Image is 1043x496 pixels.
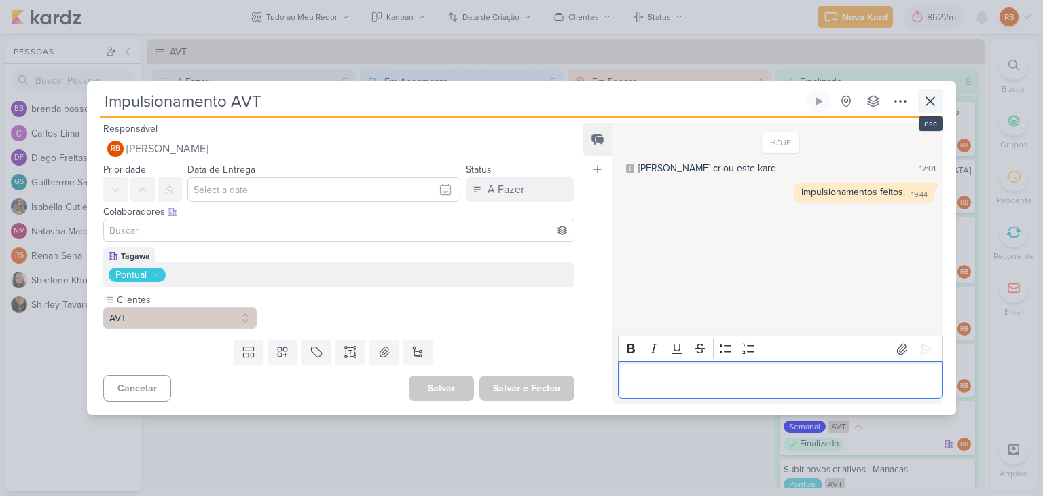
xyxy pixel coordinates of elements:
div: A Fazer [488,181,524,198]
div: Pontual [115,268,147,282]
button: Cancelar [103,375,171,402]
input: Select a date [187,177,460,202]
div: Colaboradores [103,205,574,219]
div: Tagawa [121,250,150,262]
button: AVT [103,307,257,329]
div: Rogerio Bispo [107,141,124,157]
label: Responsável [103,123,158,135]
p: RB [111,145,120,153]
label: Data de Entrega [187,164,255,175]
div: 19:44 [911,190,928,200]
label: Prioridade [103,164,146,175]
input: Kard Sem Título [100,89,804,113]
div: Ligar relógio [813,96,824,107]
label: Status [466,164,492,175]
input: Buscar [107,222,571,238]
div: 17:01 [919,162,936,175]
div: Editor editing area: main [618,361,943,399]
button: A Fazer [466,177,574,202]
label: Clientes [115,293,257,307]
div: Editor toolbar [618,336,943,362]
button: RB [PERSON_NAME] [103,137,574,161]
div: esc [919,116,943,131]
div: impulsionamentos feitos. [801,186,905,198]
span: [PERSON_NAME] [126,141,208,157]
div: [PERSON_NAME] criou este kard [638,161,776,175]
